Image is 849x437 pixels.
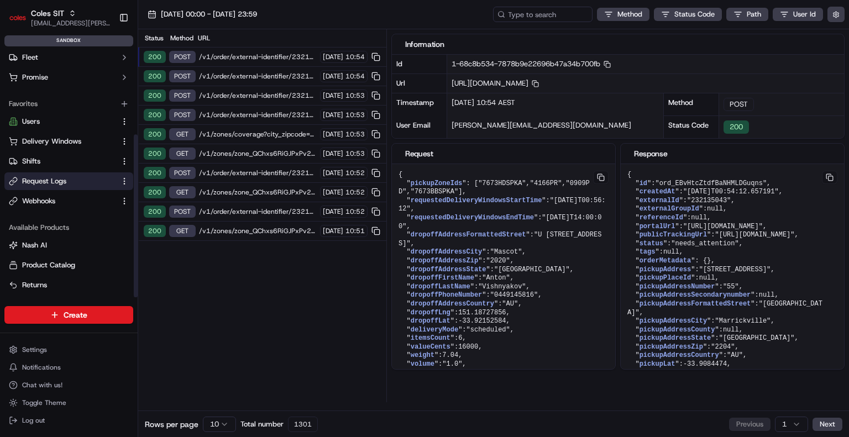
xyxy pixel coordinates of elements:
[411,326,458,334] span: deliveryMode
[640,266,691,273] span: pickupAddress
[392,164,615,384] pre: { " ": [ , , , ], " ": , " ": , " ": , " ": , " ": , " ": , " ": , " ": , " ": , " ": , " ": , " ...
[144,167,166,179] div: 200
[9,117,116,127] a: Users
[169,109,196,121] div: POST
[169,186,196,198] div: GET
[411,248,483,256] span: dropoffAddressCity
[683,360,727,368] span: -33.9084474
[22,52,38,62] span: Fleet
[411,188,458,196] span: "7673BBSPKA"
[663,248,679,256] span: null
[399,180,590,196] span: "0909PD"
[7,156,89,176] a: 📗Knowledge Base
[11,44,201,62] p: Welcome 👋
[405,39,831,50] div: Information
[683,188,779,196] span: "[DATE]T00:54:12.657191"
[458,334,462,342] span: 6
[458,309,506,317] span: 151.18727856
[4,49,133,66] button: Fleet
[93,161,102,170] div: 💻
[199,130,317,139] span: /v1/zones/coverage?city_zipcode=Endeavour%20Hills_3802
[640,343,703,351] span: pickupAddressZip
[144,89,166,102] div: 200
[199,110,317,119] span: /v1/order/external-identifier/232124399/delivery-window
[442,351,458,359] span: 7.04
[144,148,166,160] div: 200
[168,34,195,43] div: Method
[11,11,33,33] img: Nash
[452,59,611,69] span: 1-68c8b534-7878b9e22696b47a34b700fb
[411,309,450,317] span: dropoffLng
[144,51,166,63] div: 200
[486,257,510,265] span: "2020"
[442,360,462,368] span: "1.0"
[640,334,711,342] span: pickupAddressState
[38,117,140,125] div: We're available if you need us!
[411,231,526,239] span: dropoffAddressFormattedStreet
[323,149,343,158] span: [DATE]
[22,280,47,290] span: Returns
[478,283,526,291] span: "Vishnyakov"
[11,161,20,170] div: 📗
[4,219,133,236] div: Available Products
[691,214,707,222] span: null
[323,91,343,100] span: [DATE]
[4,377,133,393] button: Chat with us!
[22,196,55,206] span: Webhooks
[411,343,450,351] span: valueCents
[9,156,116,166] a: Shifts
[4,360,133,375] button: Notifications
[345,110,365,119] span: 10:53
[199,72,317,81] span: /v1/order/external-identifier/232133449/delivery-window
[458,343,478,351] span: 16000
[4,152,133,170] button: Shifts
[31,19,110,28] span: [EMAIL_ADDRESS][PERSON_NAME][PERSON_NAME][DOMAIN_NAME]
[199,188,317,197] span: /v1/zones/zone_QChxs6RiGJPxPv2ydLNm7M
[22,72,48,82] span: Promise
[392,55,447,73] div: Id
[199,169,317,177] span: /v1/order/external-identifier/232135042/delivery-window
[144,225,166,237] div: 200
[687,197,731,204] span: "232135043"
[64,309,87,320] span: Create
[4,69,133,86] button: Promise
[9,240,129,250] a: Nash AI
[31,8,64,19] span: Coles SIT
[655,180,767,187] span: "ord_EBvHtcZtdfBaNHMLDGuqns"
[640,291,751,299] span: pickupAddressSecondarynumber
[345,207,365,216] span: 10:52
[22,363,61,372] span: Notifications
[392,116,447,139] div: User Email
[813,418,842,431] button: Next
[411,317,450,325] span: dropoffLat
[22,381,62,389] span: Chat with us!
[493,7,593,22] input: Type to search
[640,317,707,325] span: pickupAddressCity
[323,130,343,139] span: [DATE]
[411,334,450,342] span: itemsCount
[715,231,794,239] span: "[URL][DOMAIN_NAME]"
[411,197,542,204] span: requestedDeliveryWindowsStartTime
[707,205,723,213] span: null
[759,291,775,299] span: null
[640,197,679,204] span: externalId
[143,7,262,22] button: [DATE] 00:00 - [DATE] 23:59
[392,73,447,93] div: Url
[9,136,116,146] a: Delivery Windows
[617,9,642,19] span: Method
[450,369,470,377] span: "AUD"
[104,160,177,171] span: API Documentation
[144,186,166,198] div: 200
[144,206,166,218] div: 200
[11,106,31,125] img: 1736555255976-a54dd68f-1ca7-489b-9aae-adbdc363a1c4
[747,9,761,19] span: Path
[411,266,486,273] span: dropoffAddressState
[198,34,382,43] div: URL
[4,172,133,190] button: Request Logs
[411,360,434,368] span: volume
[711,343,735,351] span: "2204"
[345,130,365,139] span: 10:53
[640,240,663,248] span: status
[671,240,738,248] span: "needs_attention"
[22,156,40,166] span: Shifts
